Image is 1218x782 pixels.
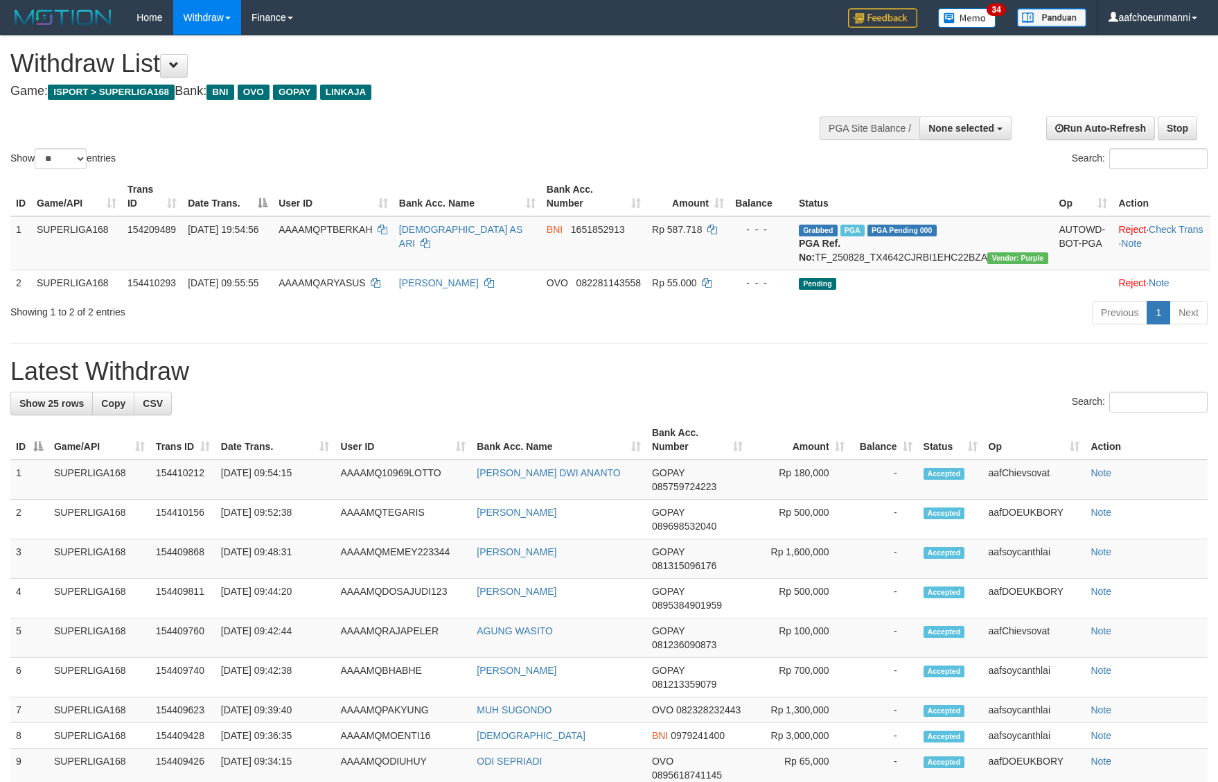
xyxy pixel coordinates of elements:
td: [DATE] 09:39:40 [215,697,335,723]
a: Note [1091,704,1111,715]
td: - [850,460,918,500]
th: Op: activate to sort column ascending [983,420,1086,460]
a: [PERSON_NAME] DWI ANANTO [477,467,620,478]
a: ODI SEPRIADI [477,756,542,767]
span: GOPAY [652,665,685,676]
td: aafsoycanthlai [983,697,1086,723]
th: Trans ID: activate to sort column ascending [150,420,215,460]
td: Rp 1,300,000 [748,697,850,723]
a: AGUNG WASITO [477,625,553,636]
a: Note [1091,467,1111,478]
td: AAAAMQ10969LOTTO [335,460,471,500]
span: Pending [799,278,836,290]
span: CSV [143,398,163,409]
span: Copy 0895384901959 to clipboard [652,600,722,611]
h1: Latest Withdraw [10,358,1208,385]
td: [DATE] 09:52:38 [215,500,335,539]
th: Status [793,177,1054,216]
td: [DATE] 09:48:31 [215,539,335,579]
div: PGA Site Balance / [820,116,919,140]
th: Game/API: activate to sort column ascending [48,420,150,460]
td: SUPERLIGA168 [48,723,150,749]
td: SUPERLIGA168 [31,216,122,270]
div: Showing 1 to 2 of 2 entries [10,299,497,319]
span: Accepted [924,731,965,742]
span: 154209489 [127,224,176,235]
td: - [850,618,918,658]
th: Bank Acc. Number: activate to sort column ascending [541,177,646,216]
span: PGA Pending [867,225,937,236]
td: - [850,500,918,539]
th: Date Trans.: activate to sort column descending [182,177,273,216]
td: SUPERLIGA168 [48,460,150,500]
span: [DATE] 19:54:56 [188,224,258,235]
td: 1 [10,216,31,270]
img: Feedback.jpg [848,8,917,28]
span: [DATE] 09:55:55 [188,277,258,288]
span: Accepted [924,468,965,480]
th: Action [1113,177,1210,216]
td: aafDOEUKBORY [983,500,1086,539]
td: 2 [10,500,48,539]
span: OVO [238,85,270,100]
td: 154409740 [150,658,215,697]
td: 6 [10,658,48,697]
span: Accepted [924,626,965,638]
a: Note [1091,625,1111,636]
td: 7 [10,697,48,723]
a: Note [1091,730,1111,741]
td: 154409623 [150,697,215,723]
a: Note [1091,586,1111,597]
td: Rp 500,000 [748,579,850,618]
td: AAAAMQTEGARIS [335,500,471,539]
span: Accepted [924,547,965,559]
td: - [850,723,918,749]
td: aafChievsovat [983,618,1086,658]
td: 8 [10,723,48,749]
td: aafChievsovat [983,460,1086,500]
td: SUPERLIGA168 [48,579,150,618]
span: GOPAY [652,467,685,478]
th: Date Trans.: activate to sort column ascending [215,420,335,460]
a: Run Auto-Refresh [1046,116,1155,140]
a: [PERSON_NAME] [477,507,556,518]
span: ISPORT > SUPERLIGA168 [48,85,175,100]
th: Bank Acc. Name: activate to sort column ascending [471,420,646,460]
td: - [850,697,918,723]
h1: Withdraw List [10,50,798,78]
a: [PERSON_NAME] [477,665,556,676]
td: 1 [10,460,48,500]
th: Balance: activate to sort column ascending [850,420,918,460]
th: Op: activate to sort column ascending [1054,177,1113,216]
th: ID [10,177,31,216]
td: aafDOEUKBORY [983,579,1086,618]
td: SUPERLIGA168 [48,539,150,579]
span: Show 25 rows [19,398,84,409]
span: Copy 085759724223 to clipboard [652,481,716,492]
span: Accepted [924,705,965,717]
input: Search: [1109,148,1208,169]
th: User ID: activate to sort column ascending [273,177,394,216]
th: Action [1085,420,1208,460]
td: SUPERLIGA168 [31,270,122,295]
a: Note [1091,507,1111,518]
span: Copy 0895618741145 to clipboard [652,770,722,781]
span: AAAAMQARYASUS [279,277,366,288]
td: Rp 180,000 [748,460,850,500]
a: [PERSON_NAME] [399,277,479,288]
td: · · [1113,216,1210,270]
th: ID: activate to sort column descending [10,420,48,460]
span: Accepted [924,666,965,677]
td: 154409811 [150,579,215,618]
a: CSV [134,392,172,415]
td: Rp 3,000,000 [748,723,850,749]
th: Bank Acc. Number: activate to sort column ascending [646,420,748,460]
span: Rp 587.718 [652,224,702,235]
td: aafsoycanthlai [983,539,1086,579]
td: - [850,539,918,579]
a: Stop [1158,116,1197,140]
th: Trans ID: activate to sort column ascending [122,177,182,216]
a: Reject [1118,224,1146,235]
td: AAAAMQRAJAPELER [335,618,471,658]
td: SUPERLIGA168 [48,618,150,658]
